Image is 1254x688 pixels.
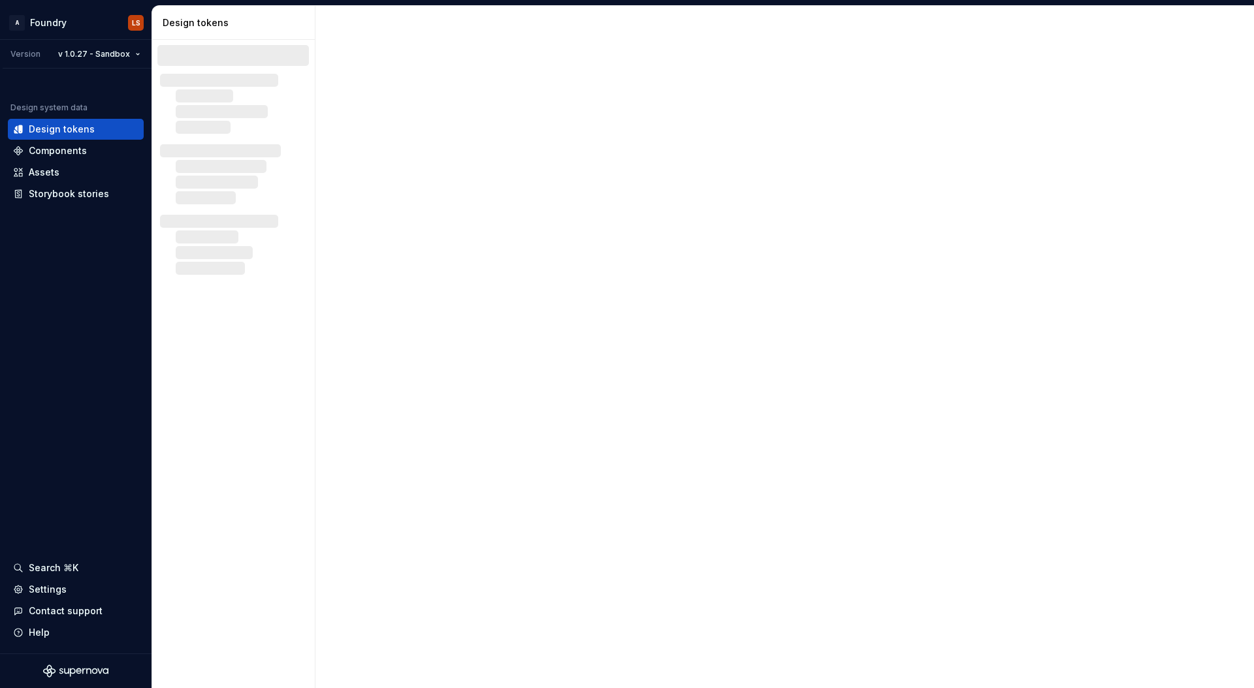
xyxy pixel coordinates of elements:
div: A [9,15,25,31]
a: Storybook stories [8,183,144,204]
button: v 1.0.27 - Sandbox [52,45,146,63]
div: Design system data [10,102,88,113]
svg: Supernova Logo [43,665,108,678]
div: Foundry [30,16,67,29]
a: Design tokens [8,119,144,140]
button: Search ⌘K [8,557,144,578]
div: Search ⌘K [29,561,78,574]
div: Design tokens [29,123,95,136]
div: Settings [29,583,67,596]
div: LS [132,18,140,28]
a: Settings [8,579,144,600]
div: Help [29,626,50,639]
button: Help [8,622,144,643]
button: AFoundryLS [3,8,149,37]
a: Assets [8,162,144,183]
button: Contact support [8,601,144,621]
div: Contact support [29,604,103,618]
div: Components [29,144,87,157]
div: Version [10,49,40,59]
div: Design tokens [163,16,310,29]
a: Components [8,140,144,161]
span: v 1.0.27 - Sandbox [58,49,130,59]
div: Assets [29,166,59,179]
div: Storybook stories [29,187,109,200]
